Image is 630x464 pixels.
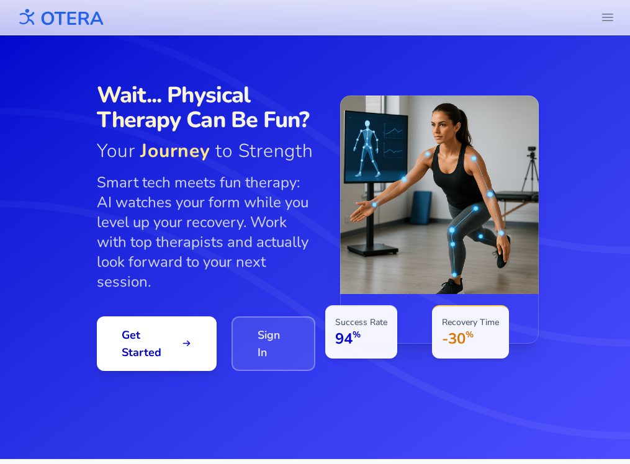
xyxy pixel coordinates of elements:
[232,316,315,371] a: Sign In
[97,140,315,163] span: Your to Strength
[335,329,387,349] p: 94
[97,316,217,371] a: Get Started
[97,83,315,133] span: Wait... Physical Therapy Can Be Fun?
[140,138,210,164] span: Journey
[122,326,192,361] span: Get Started
[335,316,387,329] p: Success Rate
[15,4,104,32] img: OTERA logo
[97,172,315,292] p: Smart tech meets fun therapy: AI watches your form while you level up your recovery. Work with to...
[595,5,620,30] button: header.menu.open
